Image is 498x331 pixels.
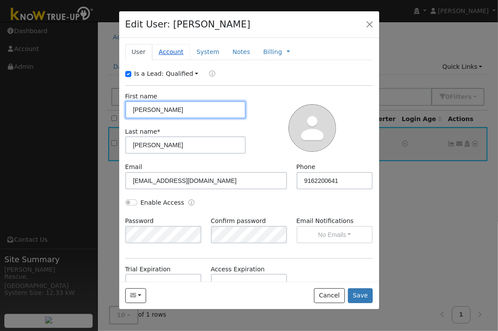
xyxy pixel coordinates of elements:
label: Access Expiration [211,265,265,274]
label: First name [125,92,157,101]
a: Notes [226,44,257,60]
label: Last name [125,127,160,136]
button: Save [348,288,373,303]
span: Required [157,128,160,135]
a: Qualified [166,70,198,77]
label: Confirm password [211,216,266,226]
button: Cancel [314,288,345,303]
label: Email Notifications [297,216,373,226]
a: Billing [263,47,282,57]
a: Enable Access [188,198,194,208]
label: Is a Lead: [134,69,164,78]
a: Lead [203,69,215,79]
a: Account [152,44,190,60]
h4: Edit User: [PERSON_NAME] [125,17,251,31]
label: Trial Expiration [125,265,171,274]
a: System [190,44,226,60]
label: Phone [297,162,316,172]
a: User [125,44,152,60]
label: Email [125,162,142,172]
input: Is a Lead: [125,71,131,77]
label: Password [125,216,154,226]
label: Enable Access [140,198,184,207]
button: ryhan111@gmail.com [125,288,147,303]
